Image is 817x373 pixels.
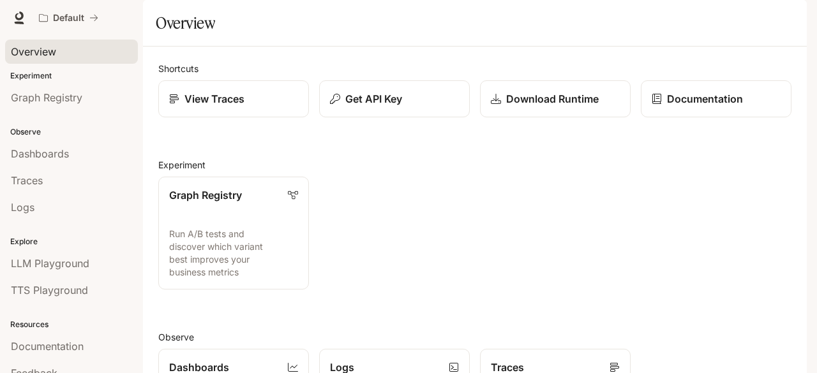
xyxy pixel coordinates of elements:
[169,228,298,279] p: Run A/B tests and discover which variant best improves your business metrics
[33,5,104,31] button: All workspaces
[158,158,791,172] h2: Experiment
[158,80,309,117] a: View Traces
[345,91,402,106] p: Get API Key
[53,13,84,24] p: Default
[158,330,791,344] h2: Observe
[169,187,242,203] p: Graph Registry
[319,80,470,117] button: Get API Key
[480,80,631,117] a: Download Runtime
[506,91,599,106] p: Download Runtime
[641,80,791,117] a: Documentation
[158,62,791,75] h2: Shortcuts
[667,91,743,106] p: Documentation
[158,177,309,289] a: Graph RegistryRun A/B tests and discover which variant best improves your business metrics
[184,91,244,106] p: View Traces
[156,10,215,36] h1: Overview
